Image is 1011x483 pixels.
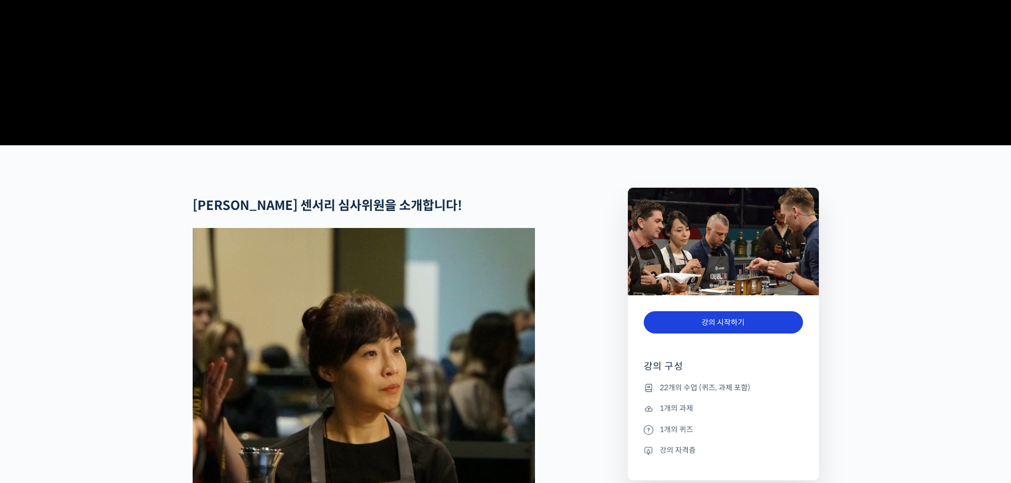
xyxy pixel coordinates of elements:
[644,360,803,381] h4: 강의 구성
[3,336,70,363] a: 홈
[644,423,803,436] li: 1개의 퀴즈
[70,336,137,363] a: 대화
[193,198,462,214] strong: [PERSON_NAME] 센서리 심사위원을 소개합니다!
[97,353,110,361] span: 대화
[33,352,40,361] span: 홈
[137,336,204,363] a: 설정
[164,352,177,361] span: 설정
[644,381,803,394] li: 22개의 수업 (퀴즈, 과제 포함)
[644,402,803,415] li: 1개의 과제
[644,444,803,456] li: 강의 자격증
[644,311,803,334] a: 강의 시작하기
